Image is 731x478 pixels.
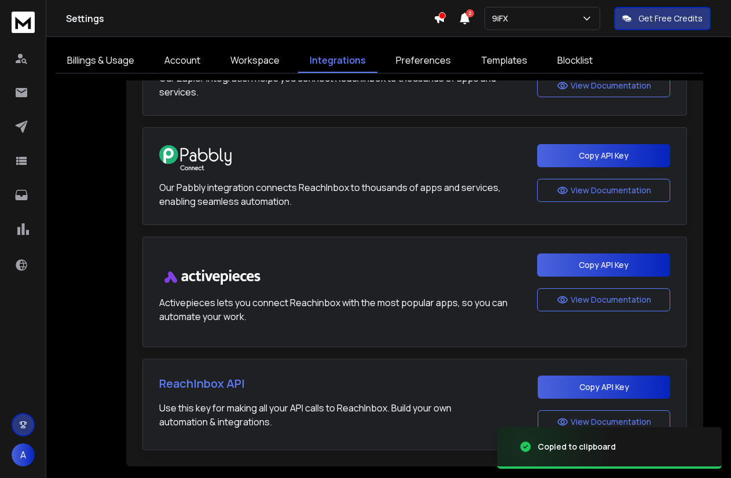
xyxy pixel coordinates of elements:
[159,376,451,392] h1: ReachInbox API
[537,179,670,202] button: View Documentation
[384,49,462,73] a: Preferences
[12,443,35,466] button: A
[537,74,670,97] button: View Documentation
[492,13,513,24] p: 9iFX
[537,253,670,277] button: Copy API Key
[66,12,434,25] h1: Settings
[466,9,474,17] span: 2
[538,410,670,433] button: View Documentation
[638,13,703,24] p: Get Free Credits
[159,181,526,208] p: Our Pabbly integration connects ReachInbox to thousands of apps and services, enabling seamless a...
[537,144,670,167] button: Copy API Key
[159,71,526,99] p: Our Zapier integration helps you connect ReachInbox to thousands of apps and services.
[219,49,291,73] a: Workspace
[537,288,670,311] button: View Documentation
[159,296,526,323] p: Activepieces lets you connect Reachinbox with the most popular apps, so you can automate your work.
[298,49,377,73] a: Integrations
[12,12,35,33] img: logo
[538,376,670,399] button: Copy API Key
[469,49,539,73] a: Templates
[614,7,711,30] button: Get Free Credits
[56,49,146,73] a: Billings & Usage
[538,441,616,453] div: Copied to clipboard
[546,49,604,73] a: Blocklist
[159,401,451,429] p: Use this key for making all your API calls to ReachInbox. Build your own automation & integrations.
[153,49,212,73] a: Account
